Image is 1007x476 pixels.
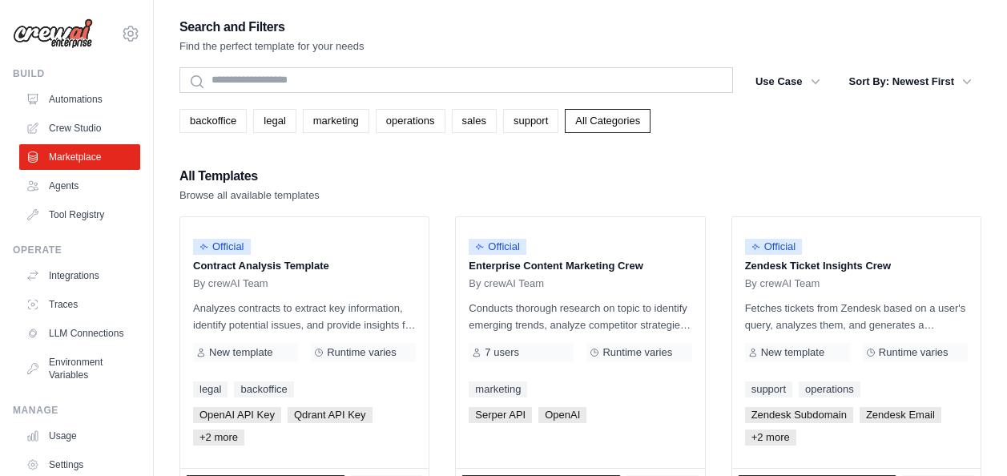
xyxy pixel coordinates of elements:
[602,346,672,359] span: Runtime varies
[19,173,140,199] a: Agents
[327,346,397,359] span: Runtime varies
[288,407,373,423] span: Qdrant API Key
[193,277,268,290] span: By crewAI Team
[485,346,519,359] span: 7 users
[745,239,803,255] span: Official
[19,321,140,346] a: LLM Connections
[193,381,228,397] a: legal
[19,87,140,112] a: Automations
[879,346,949,359] span: Runtime varies
[469,381,527,397] a: marketing
[745,430,796,446] span: +2 more
[179,38,365,54] p: Find the perfect template for your needs
[799,381,860,397] a: operations
[745,407,853,423] span: Zendesk Subdomain
[13,18,93,49] img: Logo
[19,292,140,317] a: Traces
[565,109,651,133] a: All Categories
[19,349,140,388] a: Environment Variables
[303,109,369,133] a: marketing
[13,404,140,417] div: Manage
[745,300,968,333] p: Fetches tickets from Zendesk based on a user's query, analyzes them, and generates a summary. Out...
[469,300,691,333] p: Conducts thorough research on topic to identify emerging trends, analyze competitor strategies, a...
[234,381,293,397] a: backoffice
[193,258,416,274] p: Contract Analysis Template
[193,430,244,446] span: +2 more
[469,277,544,290] span: By crewAI Team
[19,423,140,449] a: Usage
[376,109,445,133] a: operations
[538,407,586,423] span: OpenAI
[13,244,140,256] div: Operate
[193,239,251,255] span: Official
[745,381,792,397] a: support
[193,300,416,333] p: Analyzes contracts to extract key information, identify potential issues, and provide insights fo...
[860,407,941,423] span: Zendesk Email
[469,258,691,274] p: Enterprise Content Marketing Crew
[19,115,140,141] a: Crew Studio
[179,188,320,204] p: Browse all available templates
[19,144,140,170] a: Marketplace
[13,67,140,80] div: Build
[179,165,320,188] h2: All Templates
[253,109,296,133] a: legal
[469,239,526,255] span: Official
[761,346,824,359] span: New template
[503,109,558,133] a: support
[193,407,281,423] span: OpenAI API Key
[19,202,140,228] a: Tool Registry
[19,263,140,288] a: Integrations
[179,109,247,133] a: backoffice
[745,277,820,290] span: By crewAI Team
[840,67,981,96] button: Sort By: Newest First
[745,258,968,274] p: Zendesk Ticket Insights Crew
[179,16,365,38] h2: Search and Filters
[469,407,532,423] span: Serper API
[209,346,272,359] span: New template
[452,109,497,133] a: sales
[746,67,830,96] button: Use Case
